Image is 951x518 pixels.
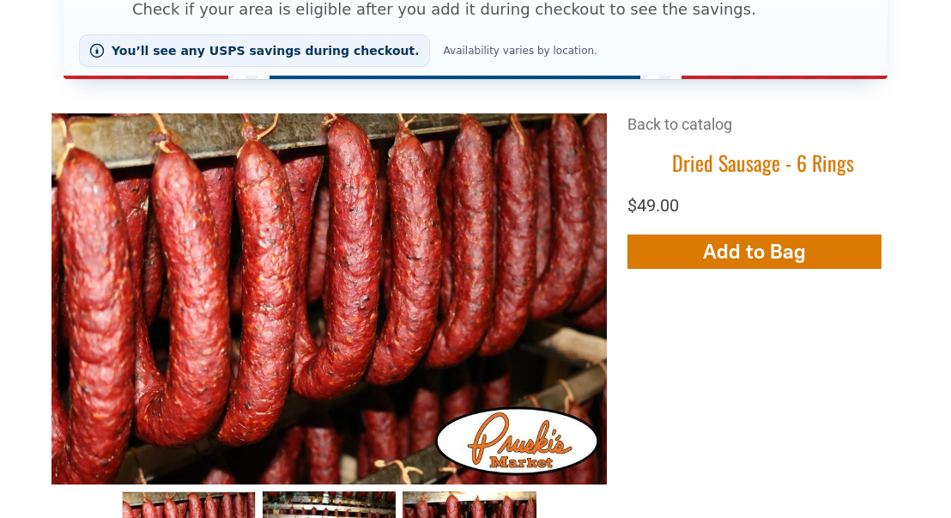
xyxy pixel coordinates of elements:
div: Breadcrumbs [627,113,900,149]
a: Back to catalog [627,115,732,133]
span: You’ll see any USPS savings during checkout. [112,44,420,58]
h1: Dried Sausage - 6 Rings [627,149,900,176]
span: Add to Bag [703,239,806,264]
span: Availability varies by location. [439,45,603,57]
span: $49.00 [627,195,679,216]
button: Add to Bag [627,235,881,269]
img: Dried Sausage - 6 Rings [51,113,607,484]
